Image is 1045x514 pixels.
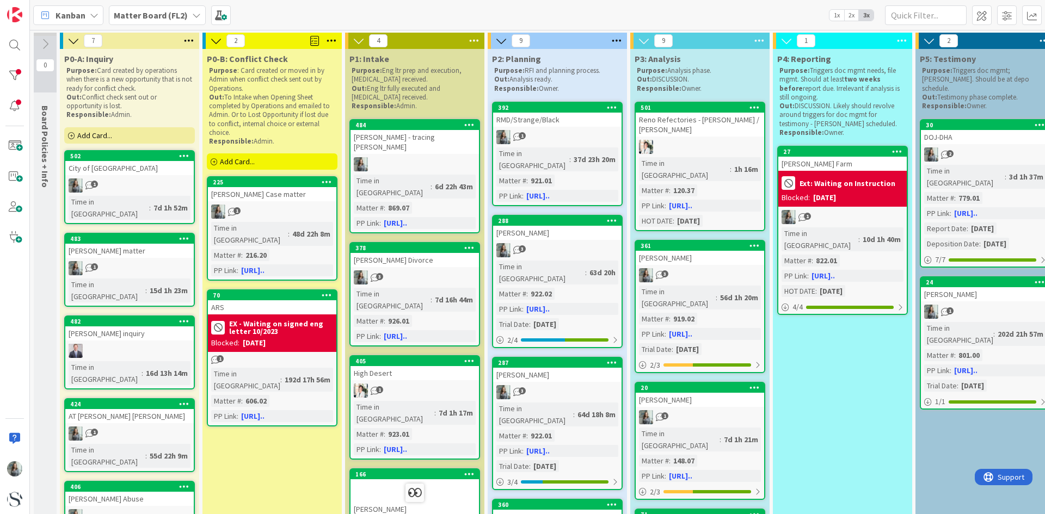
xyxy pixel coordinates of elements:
[211,249,241,261] div: Matter #
[669,184,671,196] span: :
[351,120,479,154] div: 484[PERSON_NAME] - tracing [PERSON_NAME]
[812,255,813,267] span: :
[920,53,976,64] span: P5: Testimony
[65,399,194,423] div: 424AT [PERSON_NAME] [PERSON_NAME]
[56,9,85,22] span: Kanban
[968,222,997,234] div: [DATE]
[779,66,810,75] strong: Purpose:
[496,175,526,187] div: Matter #
[354,270,368,284] img: LG
[494,84,539,93] strong: Responsible:
[384,315,385,327] span: :
[208,300,336,314] div: ARS
[669,329,692,339] a: [URL]..
[65,234,194,258] div: 483[PERSON_NAME] matter
[493,103,622,113] div: 392
[431,294,432,306] span: :
[954,366,978,375] a: [URL]..
[673,215,674,227] span: :
[496,130,511,144] img: LG
[519,245,526,252] span: 3
[229,320,333,335] b: EX - Waiting on signed eng letter 10/2023
[637,66,763,75] p: Analysis phase.
[967,222,968,234] span: :
[639,215,673,227] div: HOT DATE
[211,264,237,276] div: PP Link
[496,190,522,202] div: PP Link
[213,178,336,186] div: 225
[636,140,764,154] div: KT
[66,110,111,119] strong: Responsible:
[65,161,194,175] div: City of [GEOGRAPHIC_DATA]
[65,426,194,441] div: LG
[69,278,145,302] div: Time in [GEOGRAPHIC_DATA]
[351,243,479,253] div: 378
[636,268,764,282] div: LG
[493,385,622,399] div: LG
[1005,171,1006,183] span: :
[669,313,671,325] span: :
[385,315,412,327] div: 926.01
[65,399,194,409] div: 424
[351,356,479,380] div: 405High Desert
[65,317,194,340] div: 482[PERSON_NAME] inquiry
[777,53,831,64] span: P4: Reporting
[91,263,98,270] span: 1
[209,66,237,75] strong: Purpose
[671,313,697,325] div: 919.02
[858,233,860,245] span: :
[636,410,764,424] div: LG
[145,284,147,296] span: :
[637,66,667,75] strong: Purpose:
[65,244,194,258] div: [PERSON_NAME] matter
[66,66,193,93] p: Card created by operations when there is a new opportunity that is not ready for conflict check.
[70,318,194,325] div: 482
[209,137,254,146] strong: Responsible:
[730,163,731,175] span: :
[496,303,522,315] div: PP Link
[779,128,906,137] p: Owner.
[213,292,336,299] div: 70
[778,210,907,224] div: LG
[779,75,882,92] strong: two weeks before
[431,181,432,193] span: :
[493,216,622,240] div: 288[PERSON_NAME]
[208,290,336,314] div: 70ARS
[922,92,937,102] strong: Out:
[226,34,245,47] span: 2
[349,53,389,64] span: P1: Intake
[669,201,692,210] a: [URL]..
[65,151,194,175] div: 502City of [GEOGRAPHIC_DATA]
[65,482,194,492] div: 406
[384,331,407,341] a: [URL]..
[639,157,730,181] div: Time in [GEOGRAPHIC_DATA]
[241,249,243,261] span: :
[716,292,717,304] span: :
[885,5,967,25] input: Quick Filter...
[674,215,703,227] div: [DATE]
[493,358,622,368] div: 287
[241,265,265,275] a: [URL]..
[384,444,407,454] a: [URL]..
[352,66,382,75] strong: Purpose:
[859,10,874,21] span: 3x
[922,101,967,110] strong: Responsible:
[783,148,907,156] div: 27
[587,267,618,278] div: 63d 20h
[636,251,764,265] div: [PERSON_NAME]
[493,358,622,382] div: 287[PERSON_NAME]
[351,270,479,284] div: LG
[384,202,385,214] span: :
[782,255,812,267] div: Matter #
[946,150,954,157] span: 2
[665,200,666,212] span: :
[208,177,336,201] div: 225[PERSON_NAME] Case matter
[641,242,764,250] div: 361
[569,153,571,165] span: :
[637,75,652,84] strong: Out:
[69,426,83,441] img: LG
[639,410,653,424] img: LG
[804,213,811,220] span: 1
[493,130,622,144] div: LG
[669,471,692,481] a: [URL]..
